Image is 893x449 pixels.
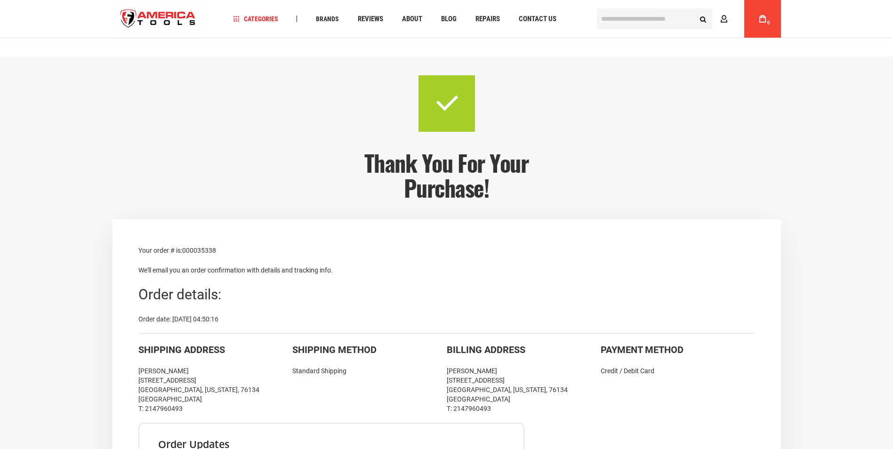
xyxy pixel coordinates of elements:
[138,343,293,357] div: Shipping Address
[292,366,447,376] div: Standard Shipping
[138,366,293,413] div: [PERSON_NAME] [STREET_ADDRESS] [GEOGRAPHIC_DATA], [US_STATE], 76134 [GEOGRAPHIC_DATA] T: 2147960493
[475,16,500,23] span: Repairs
[402,16,422,23] span: About
[601,366,755,376] div: Credit / Debit Card
[441,16,457,23] span: Blog
[138,245,755,256] p: Your order # is:
[364,146,528,204] span: Thank you for your purchase!
[312,13,343,25] a: Brands
[601,343,755,357] div: Payment Method
[292,343,447,357] div: Shipping Method
[113,1,204,37] img: America Tools
[694,10,712,28] button: Search
[515,13,561,25] a: Contact Us
[138,265,755,275] p: We'll email you an order confirmation with details and tracking info.
[437,13,461,25] a: Blog
[767,20,770,25] span: 0
[447,366,601,413] div: [PERSON_NAME] [STREET_ADDRESS] [GEOGRAPHIC_DATA], [US_STATE], 76134 [GEOGRAPHIC_DATA] T: 2147960493
[138,314,755,324] div: Order date: [DATE] 04:50:16
[398,13,426,25] a: About
[233,16,278,22] span: Categories
[519,16,556,23] span: Contact Us
[182,247,216,254] span: 000035338
[354,13,387,25] a: Reviews
[138,285,755,305] div: Order details:
[158,441,505,448] h3: Order updates
[471,13,504,25] a: Repairs
[229,13,282,25] a: Categories
[447,343,601,357] div: Billing Address
[316,16,339,22] span: Brands
[113,1,204,37] a: store logo
[358,16,383,23] span: Reviews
